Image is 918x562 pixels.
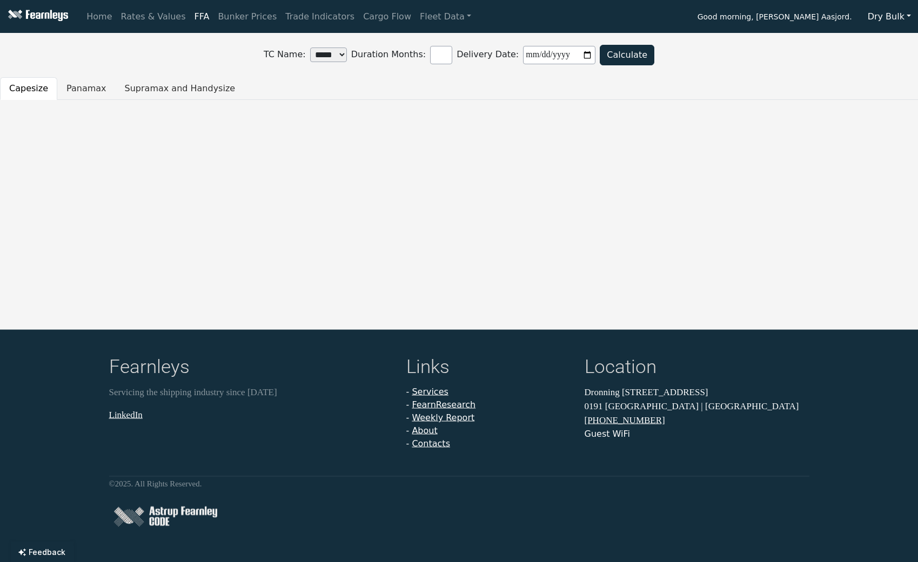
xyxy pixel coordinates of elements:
a: About [412,425,437,436]
a: Trade Indicators [281,6,359,28]
a: Contacts [412,438,450,449]
p: Dronning [STREET_ADDRESS] [585,385,809,400]
a: FFA [190,6,214,28]
img: Fearnleys Logo [5,10,68,23]
p: 0191 [GEOGRAPHIC_DATA] | [GEOGRAPHIC_DATA] [585,399,809,413]
input: Duration Months: [430,46,452,64]
button: Panamax [57,77,116,100]
button: Guest WiFi [585,428,630,441]
li: - [406,398,572,411]
label: Duration Months: [351,42,457,69]
a: FearnResearch [412,400,475,410]
button: Dry Bulk [861,6,918,27]
a: Cargo Flow [359,6,416,28]
li: - [406,437,572,450]
h4: Links [406,356,572,381]
span: Good morning, [PERSON_NAME] Aasjord. [698,9,852,27]
small: © 2025 . All Rights Reserved. [109,479,202,488]
li: - [406,424,572,437]
label: Delivery Date: [457,42,600,69]
label: TC Name: [264,43,351,66]
a: Home [82,6,116,28]
button: Supramax and Handysize [116,77,245,100]
a: LinkedIn [109,409,143,419]
button: Calculate [600,45,654,65]
li: - [406,411,572,424]
li: - [406,385,572,398]
a: Fleet Data [416,6,475,28]
select: TC Name: [310,48,347,62]
h4: Location [585,356,809,381]
a: [PHONE_NUMBER] [585,415,665,425]
h4: Fearnleys [109,356,393,381]
a: Rates & Values [117,6,190,28]
a: Services [412,387,448,397]
a: Bunker Prices [213,6,281,28]
input: Delivery Date: [523,46,595,64]
p: Servicing the shipping industry since [DATE] [109,385,393,400]
a: Weekly Report [412,412,474,423]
